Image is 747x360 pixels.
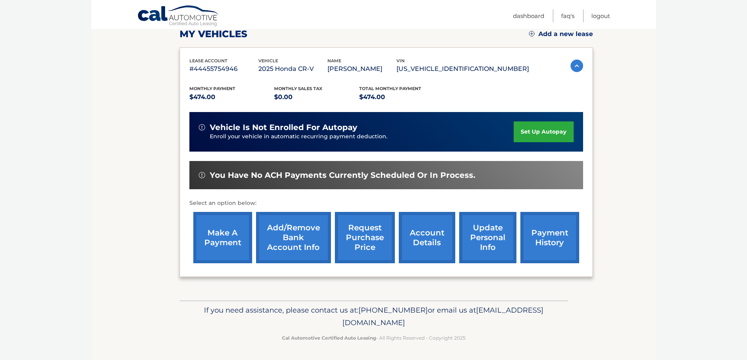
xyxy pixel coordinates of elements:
p: If you need assistance, please contact us at: or email us at [185,304,563,329]
span: Monthly Payment [189,86,235,91]
p: Select an option below: [189,199,583,208]
a: Add/Remove bank account info [256,212,331,263]
p: $474.00 [359,92,444,103]
a: make a payment [193,212,252,263]
a: Logout [591,9,610,22]
img: accordion-active.svg [571,60,583,72]
img: add.svg [529,31,534,36]
p: $474.00 [189,92,274,103]
p: [PERSON_NAME] [327,63,396,74]
a: payment history [520,212,579,263]
p: #44455754946 [189,63,258,74]
p: [US_VEHICLE_IDENTIFICATION_NUMBER] [396,63,529,74]
p: 2025 Honda CR-V [258,63,327,74]
img: alert-white.svg [199,124,205,130]
a: update personal info [459,212,516,263]
p: - All Rights Reserved - Copyright 2025 [185,334,563,342]
span: name [327,58,341,63]
strong: Cal Automotive Certified Auto Leasing [282,335,376,341]
a: Cal Automotive [137,5,220,28]
span: lease account [189,58,227,63]
span: vehicle is not enrolled for autopay [210,123,357,132]
span: Monthly sales Tax [274,86,322,91]
span: vehicle [258,58,278,63]
span: [PHONE_NUMBER] [358,306,428,315]
img: alert-white.svg [199,172,205,178]
h2: my vehicles [180,28,247,40]
span: You have no ACH payments currently scheduled or in process. [210,170,475,180]
p: $0.00 [274,92,359,103]
p: Enroll your vehicle in automatic recurring payment deduction. [210,132,514,141]
a: request purchase price [335,212,395,263]
span: vin [396,58,405,63]
a: set up autopay [514,121,573,142]
a: account details [399,212,455,263]
a: FAQ's [561,9,574,22]
span: [EMAIL_ADDRESS][DOMAIN_NAME] [342,306,543,327]
a: Dashboard [513,9,544,22]
a: Add a new lease [529,30,593,38]
span: Total Monthly Payment [359,86,421,91]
